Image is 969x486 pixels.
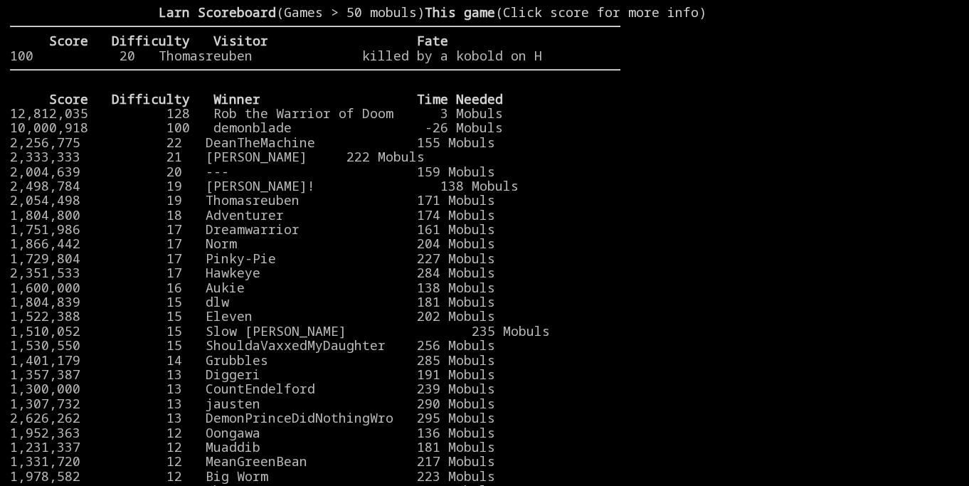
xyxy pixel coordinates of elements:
a: 10,000,918 100 demonblade -26 Mobuls [10,119,503,136]
a: 2,054,498 19 Thomasreuben 171 Mobuls [10,191,495,208]
a: 1,530,550 15 ShouldaVaxxedMyDaughter 256 Mobuls [10,337,495,354]
a: 1,600,000 16 Aukie 138 Mobuls [10,279,495,296]
a: 1,510,052 15 Slow [PERSON_NAME] 235 Mobuls [10,322,550,339]
a: 1,357,387 13 Diggeri 191 Mobuls [10,366,495,383]
a: 1,804,839 15 dlw 181 Mobuls [10,293,495,310]
b: This game [425,4,495,21]
a: 1,307,732 13 jausten 290 Mobuls [10,395,495,412]
a: 1,804,800 18 Adventurer 174 Mobuls [10,206,495,223]
a: 2,498,784 19 [PERSON_NAME]! 138 Mobuls [10,177,519,194]
a: 1,751,986 17 Dreamwarrior 161 Mobuls [10,221,495,238]
a: 2,256,775 22 DeanTheMachine 155 Mobuls [10,134,495,151]
a: 1,231,337 12 Muaddib 181 Mobuls [10,438,495,455]
a: 1,331,720 12 MeanGreenBean 217 Mobuls [10,453,495,470]
larn: (Games > 50 mobuls) (Click score for more info) Click on a score for more information ---- Reload... [10,5,620,462]
b: Score Difficulty Winner Time Needed [49,90,503,107]
a: 1,729,804 17 Pinky-Pie 227 Mobuls [10,250,495,267]
a: 2,004,639 20 --- 159 Mobuls [10,163,495,180]
b: Score Difficulty Visitor Fate [49,32,448,49]
a: 1,401,179 14 Grubbles 285 Mobuls [10,352,495,369]
a: 100 20 Thomasreuben killed by a kobold on H [10,47,542,64]
a: 1,522,388 15 Eleven 202 Mobuls [10,307,495,324]
b: Larn Scoreboard [159,4,276,21]
a: 1,866,442 17 Norm 204 Mobuls [10,235,495,252]
a: 2,351,533 17 Hawkeye 284 Mobuls [10,264,495,281]
a: 1,952,363 12 Oongawa 136 Mobuls [10,424,495,441]
a: 1,300,000 13 CountEndelford 239 Mobuls [10,380,495,397]
a: 2,626,262 13 DemonPrinceDidNothingWro 295 Mobuls [10,409,495,426]
a: 2,333,333 21 [PERSON_NAME] 222 Mobuls [10,148,425,165]
a: 12,812,035 128 Rob the Warrior of Doom 3 Mobuls [10,105,503,122]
